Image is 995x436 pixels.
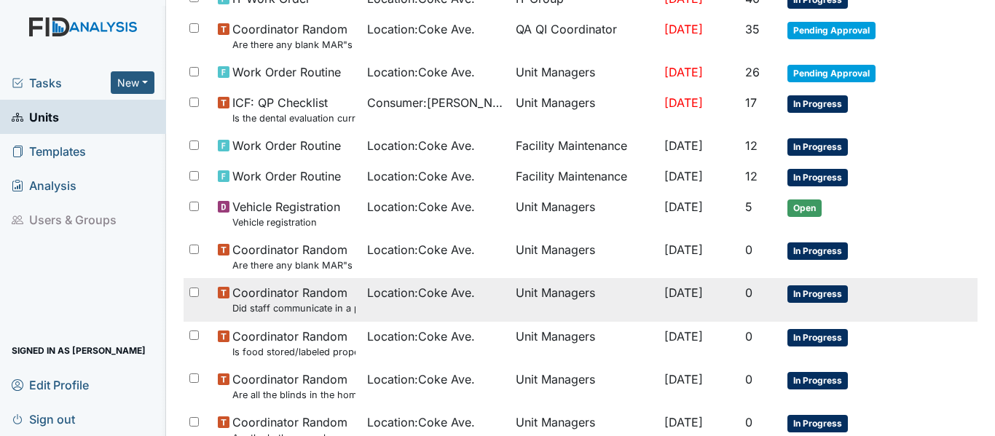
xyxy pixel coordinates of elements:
[111,71,154,94] button: New
[232,137,341,154] span: Work Order Routine
[12,373,89,396] span: Edit Profile
[787,65,876,82] span: Pending Approval
[232,198,340,229] span: Vehicle Registration Vehicle registration
[664,285,703,300] span: [DATE]
[367,284,475,301] span: Location : Coke Ave.
[787,285,848,303] span: In Progress
[367,413,475,431] span: Location : Coke Ave.
[745,415,752,429] span: 0
[232,258,353,272] small: Are there any blank MAR"s
[367,241,475,258] span: Location : Coke Ave.
[664,372,703,387] span: [DATE]
[787,415,848,432] span: In Progress
[787,242,848,260] span: In Progress
[510,365,658,408] td: Unit Managers
[367,198,475,215] span: Location : Coke Ave.
[510,278,658,321] td: Unit Managers
[787,22,876,39] span: Pending Approval
[367,167,475,185] span: Location : Coke Ave.
[664,199,703,214] span: [DATE]
[232,388,355,402] small: Are all the blinds in the home operational and clean?
[232,94,355,125] span: ICF: QP Checklist Is the dental evaluation current? (document the date, oral rating, and goal # i...
[367,370,475,388] span: Location : Coke Ave.
[510,88,658,131] td: Unit Managers
[232,111,355,125] small: Is the dental evaluation current? (document the date, oral rating, and goal # if needed in the co...
[367,94,504,111] span: Consumer : [PERSON_NAME]
[510,131,658,162] td: Facility Maintenance
[664,415,703,429] span: [DATE]
[232,38,353,52] small: Are there any blank MAR"s
[12,140,86,162] span: Templates
[232,328,355,359] span: Coordinator Random Is food stored/labeled properly?
[510,192,658,235] td: Unit Managers
[12,106,59,128] span: Units
[787,372,848,389] span: In Progress
[12,339,146,362] span: Signed in as [PERSON_NAME]
[787,199,822,217] span: Open
[664,329,703,344] span: [DATE]
[367,328,475,345] span: Location : Coke Ave.
[232,370,355,402] span: Coordinator Random Are all the blinds in the home operational and clean?
[510,58,658,88] td: Unit Managers
[745,242,752,257] span: 0
[510,162,658,192] td: Facility Maintenance
[745,65,760,79] span: 26
[12,408,75,430] span: Sign out
[232,20,353,52] span: Coordinator Random Are there any blank MAR"s
[745,372,752,387] span: 0
[367,63,475,81] span: Location : Coke Ave.
[787,95,848,113] span: In Progress
[232,241,353,272] span: Coordinator Random Are there any blank MAR"s
[664,242,703,257] span: [DATE]
[367,137,475,154] span: Location : Coke Ave.
[510,15,658,58] td: QA QI Coordinator
[664,169,703,183] span: [DATE]
[367,20,475,38] span: Location : Coke Ave.
[787,169,848,186] span: In Progress
[745,285,752,300] span: 0
[232,63,341,81] span: Work Order Routine
[745,22,760,36] span: 35
[232,345,355,359] small: Is food stored/labeled properly?
[664,22,703,36] span: [DATE]
[787,329,848,346] span: In Progress
[745,199,752,214] span: 5
[745,329,752,344] span: 0
[664,138,703,153] span: [DATE]
[745,169,758,183] span: 12
[232,167,341,185] span: Work Order Routine
[787,138,848,156] span: In Progress
[510,235,658,278] td: Unit Managers
[745,138,758,153] span: 12
[745,95,757,110] span: 17
[232,215,340,229] small: Vehicle registration
[232,284,355,315] span: Coordinator Random Did staff communicate in a positive demeanor with consumers?
[664,95,703,110] span: [DATE]
[12,74,111,92] a: Tasks
[12,174,76,197] span: Analysis
[510,322,658,365] td: Unit Managers
[664,65,703,79] span: [DATE]
[232,301,355,315] small: Did staff communicate in a positive demeanor with consumers?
